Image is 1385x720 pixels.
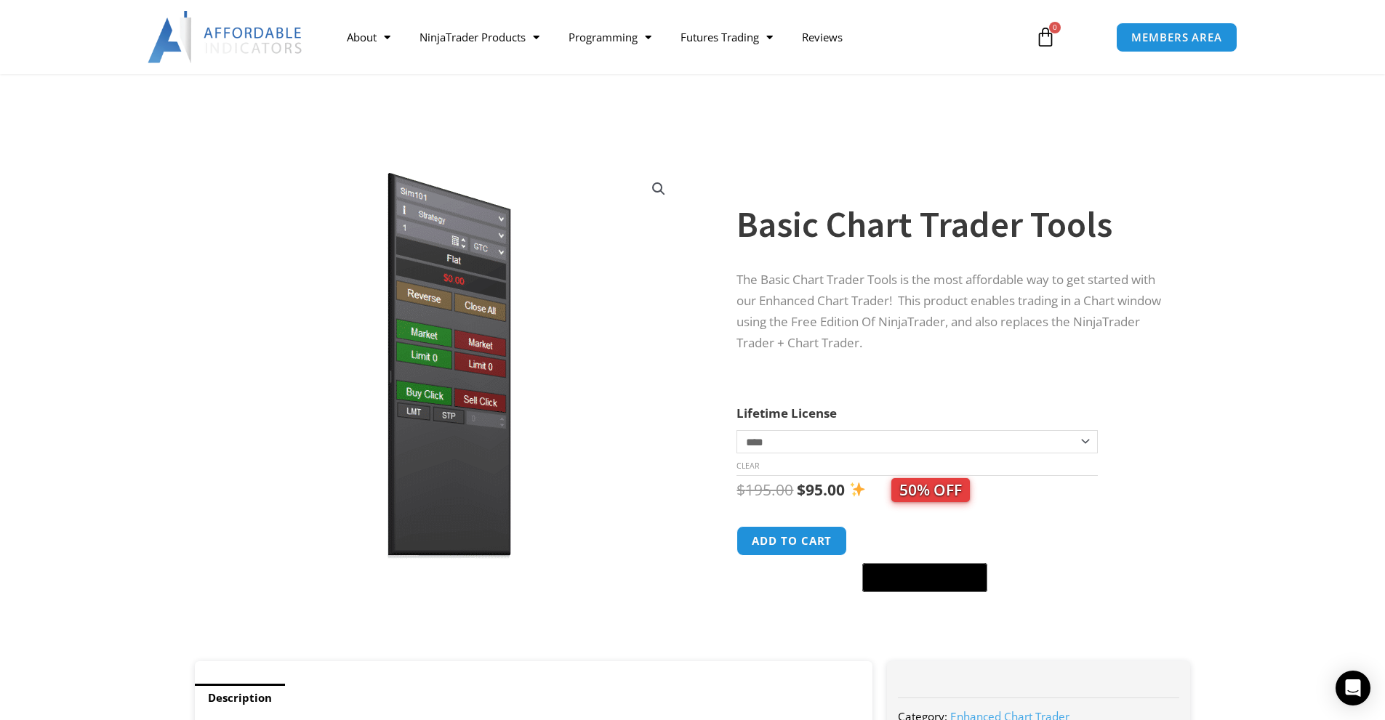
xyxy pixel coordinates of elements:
a: MEMBERS AREA [1116,23,1237,52]
a: View full-screen image gallery [646,176,672,202]
nav: Menu [332,20,1019,54]
a: Programming [554,20,666,54]
a: Futures Trading [666,20,787,54]
label: Lifetime License [736,405,837,421]
img: BasicTools [215,165,683,567]
a: NinjaTrader Products [405,20,554,54]
h1: Basic Chart Trader Tools [736,199,1161,250]
span: 50% OFF [891,478,970,502]
img: ✨ [850,482,865,497]
a: Clear options [736,461,759,471]
a: 0 [1013,16,1077,58]
span: $ [736,480,745,500]
button: Buy with GPay [862,563,987,592]
img: LogoAI | Affordable Indicators – NinjaTrader [148,11,304,63]
iframe: PayPal Message 1 [736,601,1161,614]
a: Description [195,684,285,712]
span: $ [797,480,806,500]
button: Add to cart [736,526,847,556]
div: Open Intercom Messenger [1336,671,1370,705]
p: The Basic Chart Trader Tools is the most affordable way to get started with our Enhanced Chart Tr... [736,270,1161,354]
bdi: 95.00 [797,480,845,500]
a: About [332,20,405,54]
span: 0 [1049,22,1061,33]
bdi: 195.00 [736,480,793,500]
a: Reviews [787,20,857,54]
iframe: Secure express checkout frame [859,524,990,559]
span: MEMBERS AREA [1131,32,1222,43]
